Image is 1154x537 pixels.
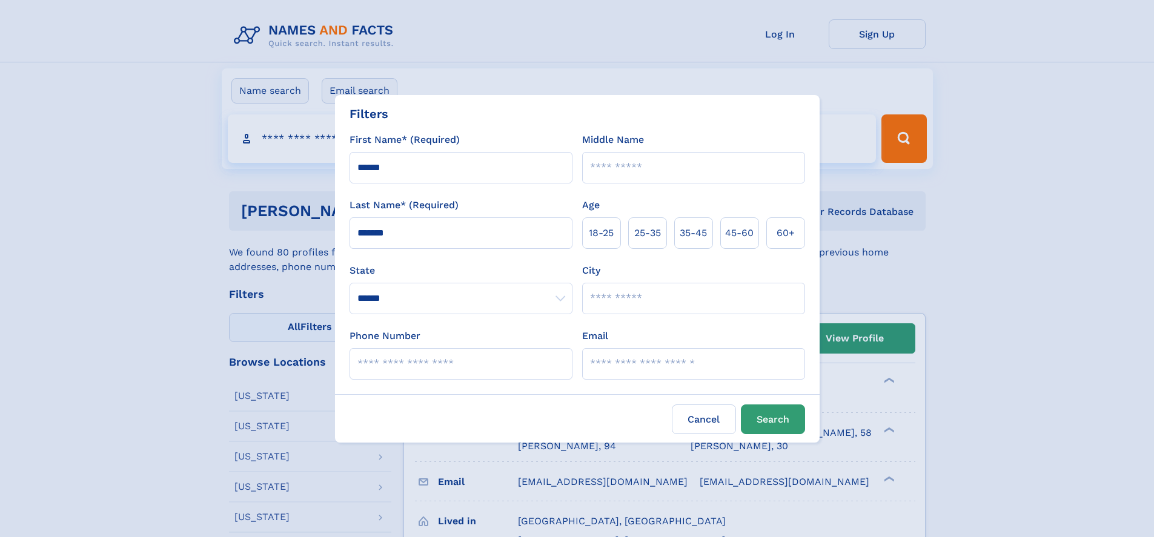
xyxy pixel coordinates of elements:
[672,404,736,434] label: Cancel
[741,404,805,434] button: Search
[582,198,600,212] label: Age
[350,105,388,123] div: Filters
[350,133,460,147] label: First Name* (Required)
[589,226,614,240] span: 18‑25
[680,226,707,240] span: 35‑45
[582,263,600,278] label: City
[350,198,459,212] label: Last Name* (Required)
[350,329,420,343] label: Phone Number
[777,226,795,240] span: 60+
[725,226,754,240] span: 45‑60
[582,133,644,147] label: Middle Name
[582,329,608,343] label: Email
[634,226,661,240] span: 25‑35
[350,263,572,278] label: State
